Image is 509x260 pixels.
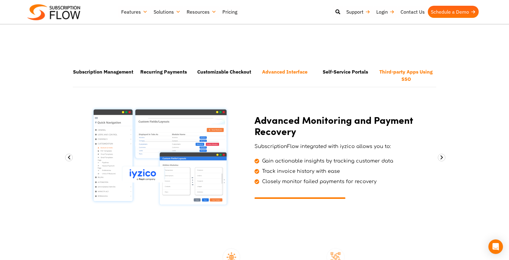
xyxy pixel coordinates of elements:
span: Gain actionable insights by tracking customer data [261,157,393,165]
img: Subscriptionflow [27,4,80,20]
li: Self-Service Portals [315,64,376,86]
p: SubscriptionFlow integrated with iyzico allows you to: [254,143,433,150]
span: Closely monitor failed payments for recovery [261,178,377,185]
a: Pricing [219,6,240,18]
a: Contact Us [398,6,428,18]
a: Solutions [151,6,184,18]
span: Track invoice history with ease [261,168,340,175]
li: Third-party Apps Using SSO [376,64,436,86]
a: Schedule a Demo [428,6,479,18]
h2: Advanced Monitoring and Payment Recovery [254,114,433,137]
a: Support [343,6,373,18]
li: Recurring Payments [133,64,194,86]
li: Subscription Management [73,64,133,86]
a: Login [373,6,398,18]
li: Advanced Interface [254,64,315,86]
a: Features [118,6,151,18]
a: Resources [184,6,219,18]
li: Customizable Checkout [194,64,254,86]
div: Open Intercom Messenger [488,239,503,254]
